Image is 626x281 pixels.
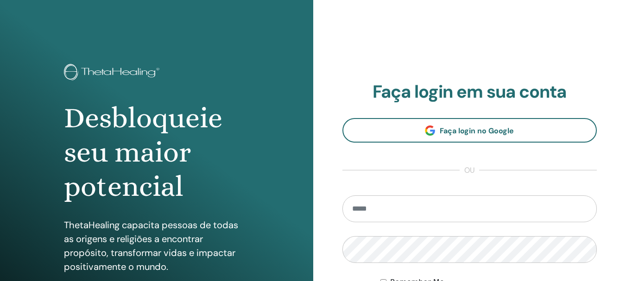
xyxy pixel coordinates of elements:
[460,165,479,176] span: ou
[64,218,249,274] p: ThetaHealing capacita pessoas de todas as origens e religiões a encontrar propósito, transformar ...
[64,101,249,204] h1: Desbloqueie seu maior potencial
[342,81,597,103] h2: Faça login em sua conta
[342,118,597,143] a: Faça login no Google
[440,126,514,136] span: Faça login no Google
